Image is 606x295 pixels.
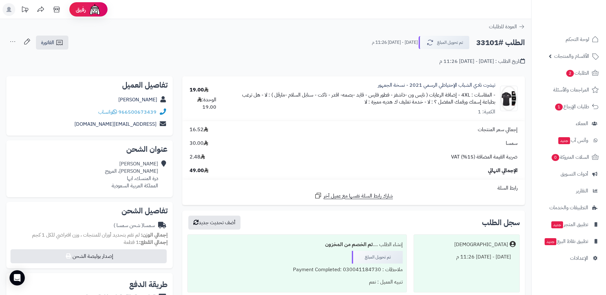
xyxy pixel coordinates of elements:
span: لوحة التحكم [566,35,589,44]
span: 49.00 [190,167,208,174]
div: سمسا [114,222,155,229]
a: الطلبات2 [535,65,602,81]
span: طلبات الإرجاع [554,102,589,111]
a: شارك رابط السلة نفسها مع عميل آخر [314,192,393,200]
span: 2 [566,70,574,77]
span: جديد [558,137,570,144]
a: وآتس آبجديد [535,133,602,148]
a: [EMAIL_ADDRESS][DOMAIN_NAME] [74,120,157,128]
div: ملاحظات : Payment Completed: 030041184730 [192,264,402,276]
span: المراجعات والأسئلة [553,85,589,94]
div: الكمية: 1 [478,108,495,116]
span: رفيق [76,6,86,13]
a: السلات المتروكة0 [535,150,602,165]
a: التطبيقات والخدمات [535,200,602,215]
span: السلات المتروكة [551,153,589,162]
span: الفاتورة [41,39,54,46]
span: شارك رابط السلة نفسها مع عميل آخر [324,192,393,200]
small: - إضافة الرعايات ( نايس ون -ذاشفز - فطور فارس - قايد -بصمه- اقدر - تاكت - سنابل السلام -مارڤل ) : لا [265,91,460,99]
div: الوحدة: 19.00 [190,96,216,111]
a: تطبيق نقاط البيعجديد [535,234,602,249]
small: - هل ترغب بطباعة إسمك ورقمك المفضل ؟ : لا [242,91,495,106]
a: واتساب [98,108,117,116]
a: طلبات الإرجاع1 [535,99,602,114]
span: 2.48 [190,153,205,161]
span: إجمالي سعر المنتجات [478,126,518,133]
span: الإجمالي النهائي [488,167,518,174]
button: إصدار بوليصة الشحن [10,249,167,263]
a: لوحة التحكم [535,32,602,47]
a: المراجعات والأسئلة [535,82,602,97]
strong: إجمالي القطع: [139,238,168,246]
img: logo-2.png [563,5,600,18]
h2: عنوان الشحن [11,145,168,153]
h3: سجل الطلب [482,219,520,226]
div: رابط السلة [185,184,522,192]
span: العملاء [576,119,588,128]
strong: إجمالي الوزن: [141,231,168,239]
span: سمسا [506,140,518,147]
div: تنبيه العميل : نعم [192,276,402,288]
div: 19.00 [190,86,208,94]
div: إنشاء الطلب .... [192,238,402,251]
div: تم تحويل المبلغ [352,251,403,264]
a: أدوات التسويق [535,166,602,182]
div: [DEMOGRAPHIC_DATA] [454,241,508,248]
a: العملاء [535,116,602,131]
b: تم الخصم من المخزون [325,241,373,248]
span: جديد [545,238,556,245]
a: العودة للطلبات [489,23,525,30]
img: ai-face.png [88,3,101,16]
h2: تفاصيل العميل [11,81,168,89]
span: الطلبات [566,69,589,77]
h2: تفاصيل الشحن [11,207,168,215]
a: تحديثات المنصة [17,3,33,17]
small: - خدمة تغليف ك هديه مميزة : لا [365,98,426,106]
div: [DATE] - [DATE] 11:26 م [418,251,516,263]
img: luh-90x90.png [500,86,518,111]
span: تطبيق نقاط البيع [544,237,588,246]
span: ( شحن سمسا ) [114,222,143,229]
a: 966500673439 [118,108,157,116]
small: - المقاسات : 4XL [461,91,495,99]
span: ضريبة القيمة المضافة (15%) VAT [451,153,518,161]
button: تم تحويل المبلغ [419,36,470,49]
span: 30.00 [190,140,208,147]
span: أدوات التسويق [561,170,588,178]
span: تطبيق المتجر [551,220,588,229]
h2: طريقة الدفع [129,281,168,288]
a: تيشرت نادي الشباب الإحتياطي الرسمي 2021 - نسخة الجمهور [378,82,495,89]
a: [PERSON_NAME] [118,96,157,104]
small: [DATE] - [DATE] 11:26 م [372,39,418,46]
span: الأقسام والمنتجات [554,52,589,61]
span: لم تقم بتحديد أوزان للمنتجات ، وزن افتراضي للكل 1 كجم [32,231,140,239]
span: 0 [552,154,560,161]
button: أضف تحديث جديد [188,216,240,230]
a: الإعدادات [535,251,602,266]
div: تاريخ الطلب : [DATE] - [DATE] 11:26 م [439,58,525,65]
h2: الطلب #33101 [476,36,525,49]
span: الإعدادات [570,254,588,263]
small: 1 قطعة [124,238,168,246]
span: 16.52 [190,126,208,133]
span: 1 [555,104,563,111]
span: التطبيقات والخدمات [549,203,588,212]
div: Open Intercom Messenger [10,270,25,285]
span: التقارير [576,186,588,195]
span: جديد [551,221,563,228]
span: وآتس آب [558,136,588,145]
span: العودة للطلبات [489,23,517,30]
a: التقارير [535,183,602,198]
a: تطبيق المتجرجديد [535,217,602,232]
a: الفاتورة [36,36,68,50]
div: [PERSON_NAME] [PERSON_NAME]، المروج درة المنسك، ابها المملكة العربية السعودية [105,160,158,189]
